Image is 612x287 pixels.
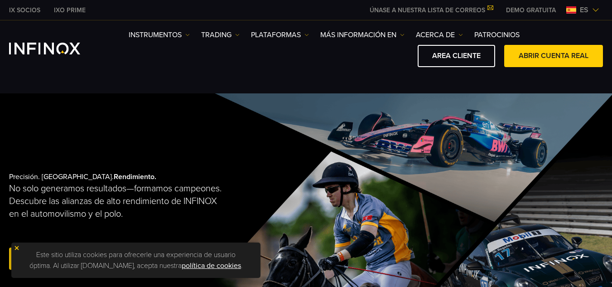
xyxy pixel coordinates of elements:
[182,261,241,270] a: política de cookies
[474,29,520,40] a: Patrocinios
[504,45,603,67] a: ABRIR CUENTA REAL
[201,29,240,40] a: TRADING
[499,5,563,15] a: INFINOX MENU
[320,29,405,40] a: Más información en
[416,29,463,40] a: ACERCA DE
[14,245,20,251] img: yellow close icon
[129,29,190,40] a: Instrumentos
[251,29,309,40] a: PLATAFORMAS
[16,247,256,273] p: Este sitio utiliza cookies para ofrecerle una experiencia de usuario óptima. Al utilizar [DOMAIN_...
[9,182,223,220] p: No solo generamos resultados—formamos campeones. Descubre las alianzas de alto rendimiento de INF...
[2,5,47,15] a: INFINOX
[114,172,156,181] strong: Rendimiento.
[363,6,499,14] a: ÚNASE A NUESTRA LISTA DE CORREOS
[418,45,495,67] a: AREA CLIENTE
[9,248,108,270] a: Abrir cuenta real
[47,5,92,15] a: INFINOX
[9,158,276,287] div: Precisión. [GEOGRAPHIC_DATA].
[576,5,592,15] span: es
[9,43,101,54] a: INFINOX Logo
